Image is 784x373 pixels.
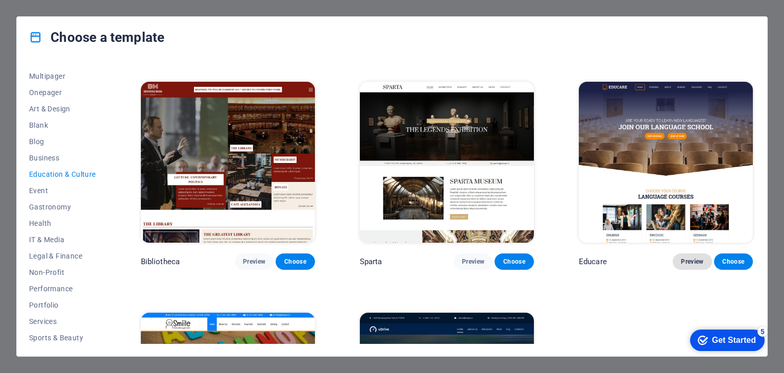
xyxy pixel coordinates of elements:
button: Services [29,313,96,330]
button: Choose [276,253,314,270]
button: Portfolio [29,297,96,313]
button: Performance [29,281,96,297]
p: Bibliotheca [141,257,180,267]
span: Preview [681,258,703,266]
button: Choose [495,253,533,270]
span: Blank [29,121,96,129]
span: Portfolio [29,301,96,309]
span: Choose [284,258,306,266]
button: Health [29,215,96,231]
button: Gastronomy [29,199,96,215]
div: 5 [76,2,86,12]
button: Choose [714,253,753,270]
span: Multipager [29,72,96,80]
button: IT & Media [29,231,96,248]
span: Education & Culture [29,170,96,178]
button: Preview [235,253,274,270]
p: Sparta [360,257,382,267]
button: Education & Culture [29,166,96,182]
div: Get Started [30,11,74,20]
span: Art & Design [29,105,96,113]
button: Blog [29,133,96,150]
span: Legal & Finance [29,252,96,260]
span: Performance [29,285,96,293]
button: Non-Profit [29,264,96,281]
button: Event [29,182,96,199]
p: Educare [579,257,607,267]
button: Art & Design [29,101,96,117]
span: Preview [462,258,484,266]
span: Services [29,317,96,325]
span: Choose [503,258,525,266]
span: Event [29,186,96,195]
img: Bibliotheca [141,82,315,242]
span: Health [29,219,96,227]
h4: Choose a template [29,29,164,45]
button: Onepager [29,84,96,101]
button: Sports & Beauty [29,330,96,346]
button: Preview [673,253,712,270]
button: Business [29,150,96,166]
span: Choose [722,258,745,266]
span: Non-Profit [29,268,96,276]
span: Business [29,154,96,162]
span: Gastronomy [29,203,96,211]
button: Preview [454,253,493,270]
div: Get Started 5 items remaining, 0% complete [8,5,83,27]
span: Preview [243,258,265,266]
button: Blank [29,117,96,133]
span: Blog [29,137,96,146]
span: Onepager [29,88,96,97]
button: Multipager [29,68,96,84]
img: Educare [579,82,753,242]
button: Legal & Finance [29,248,96,264]
span: IT & Media [29,236,96,244]
img: Sparta [360,82,534,242]
span: Sports & Beauty [29,334,96,342]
